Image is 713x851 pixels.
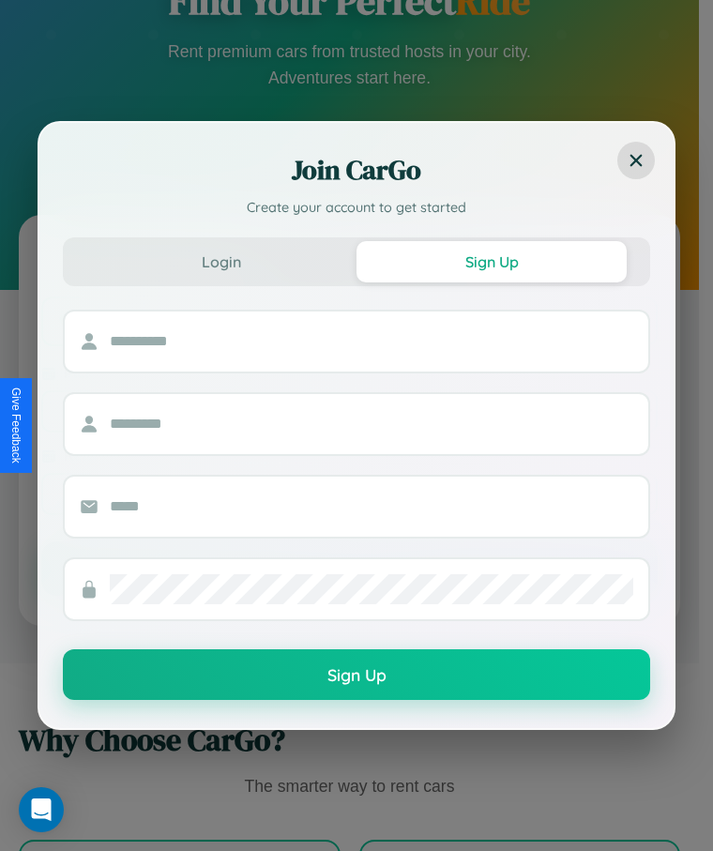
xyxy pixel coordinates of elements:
[63,649,650,700] button: Sign Up
[63,151,650,189] h2: Join CarGo
[86,241,356,282] button: Login
[63,198,650,219] p: Create your account to get started
[356,241,627,282] button: Sign Up
[19,787,64,832] div: Open Intercom Messenger
[9,388,23,463] div: Give Feedback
